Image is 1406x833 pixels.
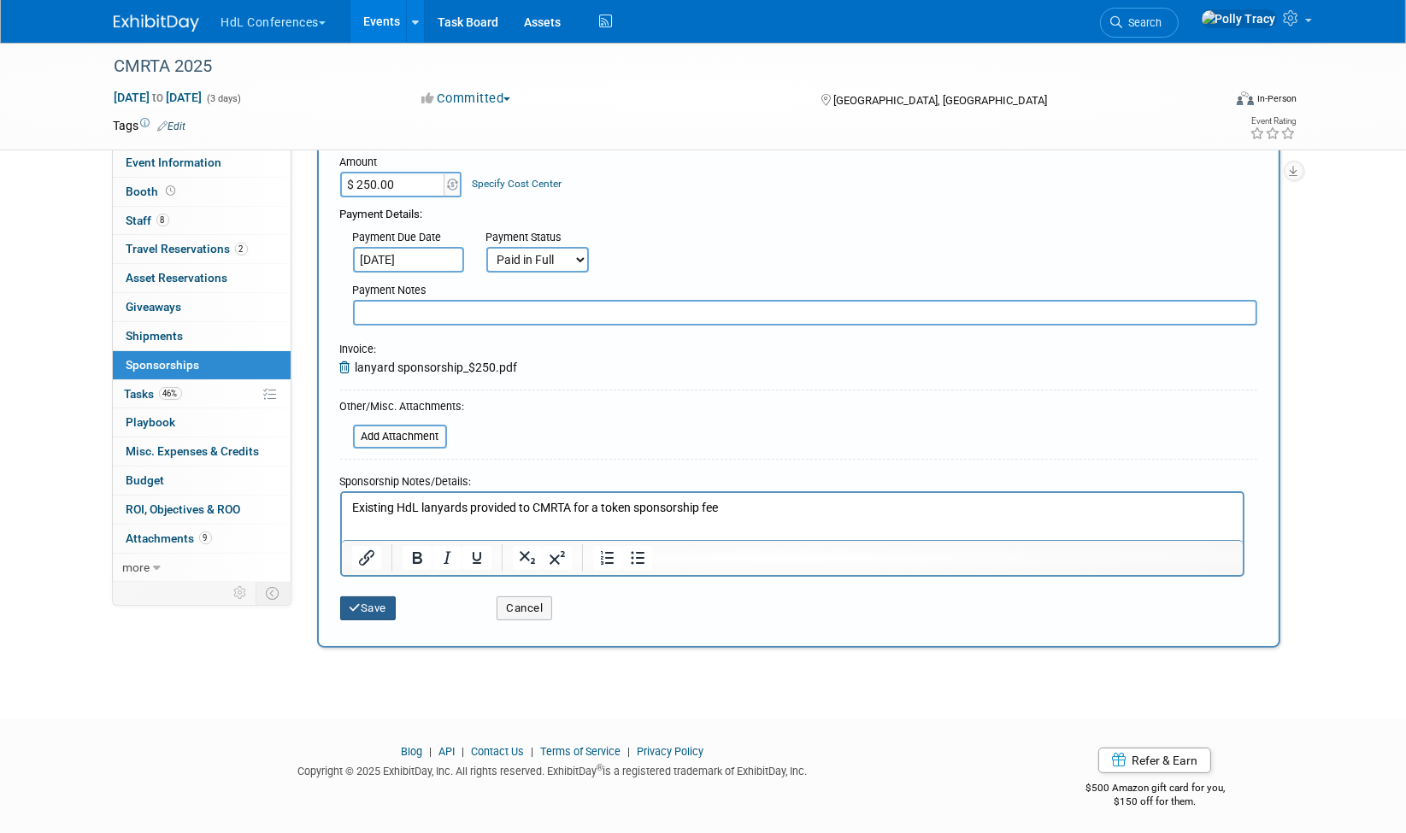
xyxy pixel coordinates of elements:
[226,582,256,604] td: Personalize Event Tab Strip
[457,745,468,758] span: |
[126,415,176,429] span: Playbook
[113,149,291,177] a: Event Information
[126,185,179,198] span: Booth
[156,214,169,226] span: 8
[114,760,992,779] div: Copyright © 2025 ExhibitDay, Inc. All rights reserved. ExhibitDay is a registered trademark of Ex...
[432,546,461,570] button: Italic
[1256,92,1297,105] div: In-Person
[113,235,291,263] a: Travel Reservations2
[114,90,203,105] span: [DATE] [DATE]
[126,329,184,343] span: Shipments
[126,358,200,372] span: Sponsorships
[340,399,465,419] div: Other/Misc. Attachments:
[637,745,703,758] a: Privacy Policy
[125,387,182,401] span: Tasks
[542,546,571,570] button: Superscript
[402,546,431,570] button: Bold
[1017,795,1293,809] div: $150 off for them.
[472,178,562,190] a: Specify Cost Center
[352,546,381,570] button: Insert/edit link
[833,94,1047,107] span: [GEOGRAPHIC_DATA], [GEOGRAPHIC_DATA]
[438,745,455,758] a: API
[342,493,1243,540] iframe: Rich Text Area
[126,473,165,487] span: Budget
[340,466,1244,491] div: Sponsorship Notes/Details:
[1098,748,1211,773] a: Refer & Earn
[123,560,150,574] span: more
[425,745,436,758] span: |
[1237,91,1254,105] img: Format-Inperson.png
[113,466,291,495] a: Budget
[113,264,291,292] a: Asset Reservations
[471,745,524,758] a: Contact Us
[113,380,291,408] a: Tasks46%
[1250,117,1296,126] div: Event Rating
[340,155,464,172] div: Amount
[113,178,291,206] a: Booth
[126,444,260,458] span: Misc. Expenses & Credits
[622,546,651,570] button: Bullet list
[126,271,228,285] span: Asset Reservations
[592,546,621,570] button: Numbered list
[340,596,397,620] button: Save
[1100,8,1179,38] a: Search
[1123,16,1162,29] span: Search
[113,437,291,466] a: Misc. Expenses & Credits
[353,283,1257,300] div: Payment Notes
[462,546,491,570] button: Underline
[113,207,291,235] a: Staff8
[109,51,1197,82] div: CMRTA 2025
[126,531,212,545] span: Attachments
[401,745,422,758] a: Blog
[256,582,291,604] td: Toggle Event Tabs
[206,93,242,104] span: (3 days)
[486,230,601,247] div: Payment Status
[199,531,212,544] span: 9
[1017,770,1293,809] div: $500 Amazon gift card for you,
[158,120,186,132] a: Edit
[356,361,518,374] span: lanyard sponsorship_$250.pdf
[113,351,291,379] a: Sponsorships
[163,185,179,197] span: Booth not reserved yet
[113,554,291,582] a: more
[126,214,169,227] span: Staff
[113,525,291,553] a: Attachments9
[126,300,182,314] span: Giveaways
[126,502,241,516] span: ROI, Objectives & ROO
[340,197,1257,223] div: Payment Details:
[1121,89,1297,114] div: Event Format
[353,230,461,247] div: Payment Due Date
[113,408,291,437] a: Playbook
[415,90,517,108] button: Committed
[340,342,518,359] div: Invoice:
[527,745,538,758] span: |
[113,322,291,350] a: Shipments
[235,243,248,255] span: 2
[497,596,552,620] button: Cancel
[126,155,222,169] span: Event Information
[1201,9,1277,28] img: Polly Tracy
[540,745,621,758] a: Terms of Service
[512,546,541,570] button: Subscript
[623,745,634,758] span: |
[113,293,291,321] a: Giveaways
[340,361,356,374] a: Remove Attachment
[114,117,186,134] td: Tags
[126,242,248,255] span: Travel Reservations
[597,763,603,772] sup: ®
[113,496,291,524] a: ROI, Objectives & ROO
[114,15,199,32] img: ExhibitDay
[150,91,167,104] span: to
[159,387,182,400] span: 46%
